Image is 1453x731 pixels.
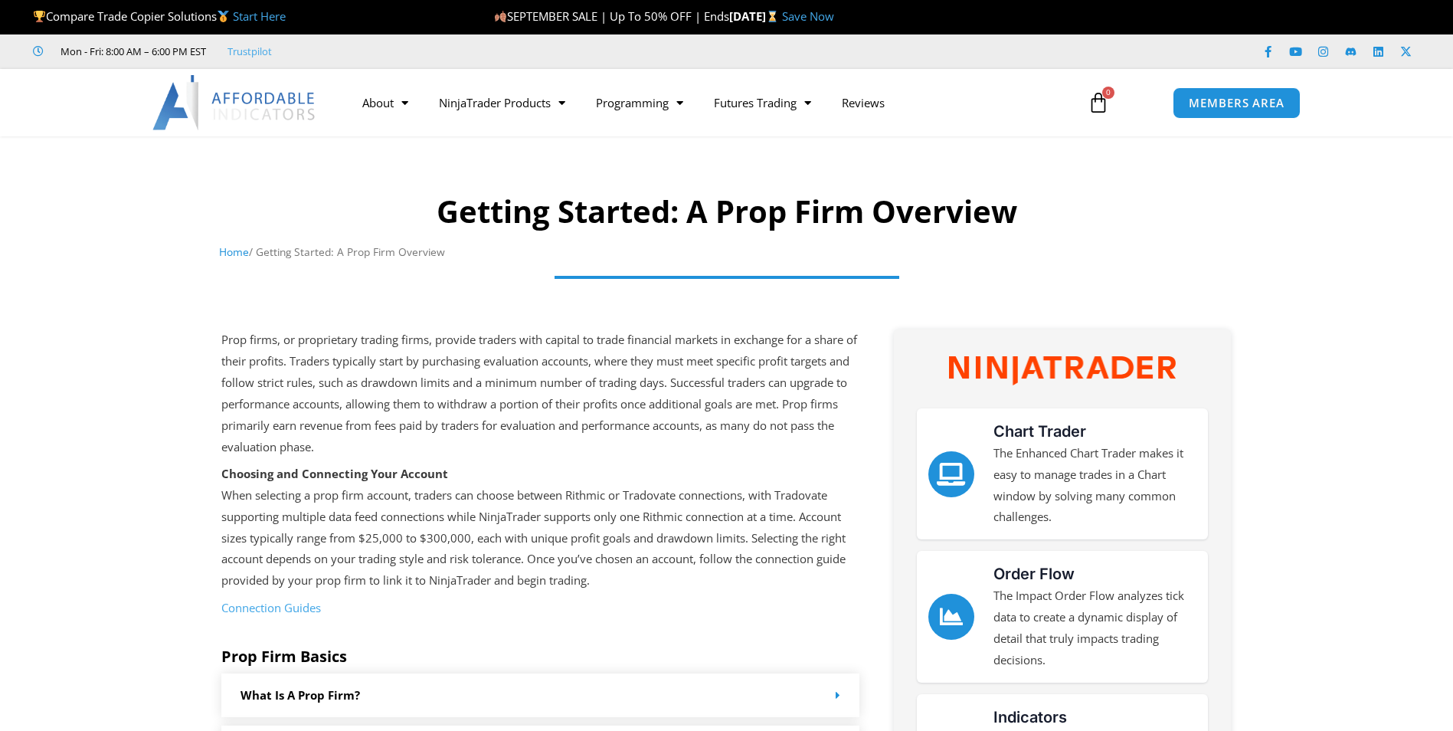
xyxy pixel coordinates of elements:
nav: Breadcrumb [219,242,1234,262]
a: Order Flow [928,594,974,640]
a: Programming [581,85,699,120]
a: Trustpilot [227,42,272,61]
p: The Impact Order Flow analyzes tick data to create a dynamic display of detail that truly impacts... [993,585,1196,670]
strong: [DATE] [729,8,782,24]
h5: Prop Firm Basics [221,647,860,666]
span: Compare Trade Copier Solutions [33,8,286,24]
a: 0 [1065,80,1132,125]
strong: Choosing and Connecting Your Account [221,466,448,481]
a: Home [219,244,249,259]
span: 0 [1102,87,1114,99]
img: 🍂 [495,11,506,22]
img: LogoAI | Affordable Indicators – NinjaTrader [152,75,317,130]
span: Mon - Fri: 8:00 AM – 6:00 PM EST [57,42,206,61]
a: Start Here [233,8,286,24]
p: The Enhanced Chart Trader makes it easy to manage trades in a Chart window by solving many common... [993,443,1196,528]
a: MEMBERS AREA [1173,87,1301,119]
img: 🏆 [34,11,45,22]
a: Chart Trader [993,422,1086,441]
a: Chart Trader [928,451,974,497]
a: Connection Guides [221,600,321,615]
a: What is a prop firm? [241,687,360,703]
a: About [347,85,424,120]
a: NinjaTrader Products [424,85,581,120]
span: MEMBERS AREA [1189,97,1284,109]
a: Futures Trading [699,85,826,120]
a: Indicators [993,708,1067,726]
img: 🥇 [218,11,229,22]
a: Reviews [826,85,900,120]
a: Order Flow [993,565,1075,583]
a: Save Now [782,8,834,24]
span: SEPTEMBER SALE | Up To 50% OFF | Ends [494,8,729,24]
p: Prop firms, or proprietary trading firms, provide traders with capital to trade financial markets... [221,329,860,457]
img: NinjaTrader Wordmark color RGB | Affordable Indicators – NinjaTrader [949,356,1176,385]
img: ⌛ [767,11,778,22]
p: When selecting a prop firm account, traders can choose between Rithmic or Tradovate connections, ... [221,464,860,592]
nav: Menu [347,85,1070,120]
h1: Getting Started: A Prop Firm Overview [219,190,1234,233]
div: What is a prop firm? [221,674,860,717]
